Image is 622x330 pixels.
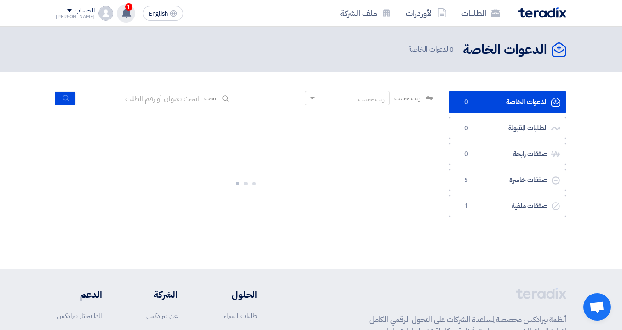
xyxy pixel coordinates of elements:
a: الدعوات الخاصة0 [449,91,566,113]
a: لماذا تختار تيرادكس [57,311,102,321]
a: الأوردرات [398,2,454,24]
span: رتب حسب [394,93,420,103]
a: ملف الشركة [333,2,398,24]
span: 0 [449,44,454,54]
span: 0 [461,124,472,133]
span: 5 [461,176,472,185]
h2: الدعوات الخاصة [463,41,547,59]
a: الطلبات المقبولة0 [449,117,566,139]
div: [PERSON_NAME] [56,14,95,19]
span: 0 [461,98,472,107]
a: عن تيرادكس [146,311,178,321]
span: الدعوات الخاصة [409,44,455,55]
a: الطلبات [454,2,507,24]
span: English [149,11,168,17]
a: طلبات الشراء [224,311,257,321]
img: Teradix logo [518,7,566,18]
a: صفقات ملغية1 [449,195,566,217]
span: 1 [125,3,132,11]
li: الحلول [205,288,257,301]
img: profile_test.png [98,6,113,21]
a: Open chat [583,293,611,321]
span: 1 [461,202,472,211]
div: رتب حسب [358,94,385,104]
span: 0 [461,150,472,159]
li: الدعم [56,288,102,301]
li: الشركة [130,288,178,301]
a: صفقات خاسرة5 [449,169,566,191]
button: English [143,6,183,21]
input: ابحث بعنوان أو رقم الطلب [75,92,204,105]
div: الحساب [75,7,94,15]
span: بحث [204,93,216,103]
a: صفقات رابحة0 [449,143,566,165]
